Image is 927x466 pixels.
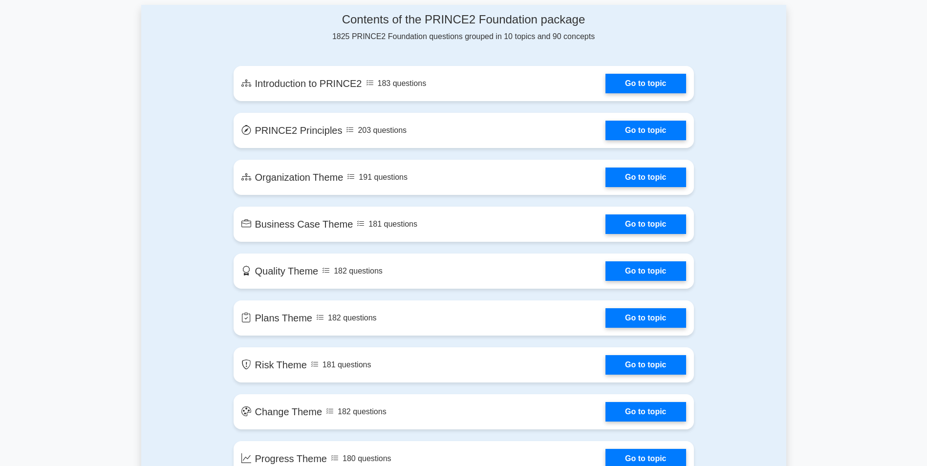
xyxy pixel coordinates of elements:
a: Go to topic [605,261,686,281]
a: Go to topic [605,308,686,328]
a: Go to topic [605,214,686,234]
a: Go to topic [605,402,686,422]
a: Go to topic [605,74,686,93]
a: Go to topic [605,168,686,187]
a: Go to topic [605,355,686,375]
h4: Contents of the PRINCE2 Foundation package [234,13,694,27]
a: Go to topic [605,121,686,140]
div: 1825 PRINCE2 Foundation questions grouped in 10 topics and 90 concepts [234,13,694,42]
